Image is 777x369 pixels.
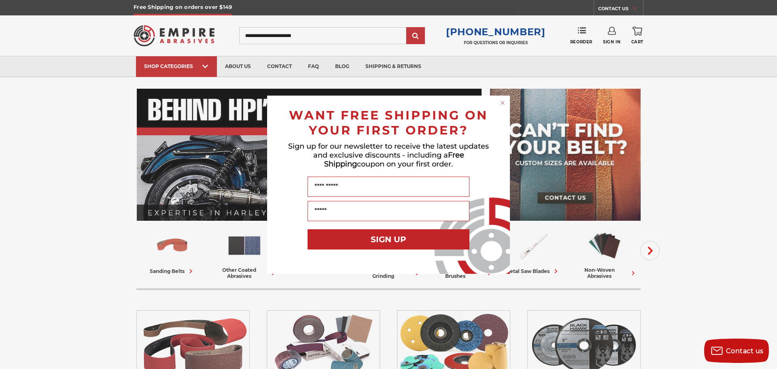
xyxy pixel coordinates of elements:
[499,99,507,107] button: Close dialog
[726,347,764,355] span: Contact us
[289,108,488,138] span: WANT FREE SHIPPING ON YOUR FIRST ORDER?
[324,151,464,169] span: Free Shipping
[704,339,769,363] button: Contact us
[288,142,489,169] span: Sign up for our newsletter to receive the latest updates and exclusive discounts - including a co...
[308,229,469,250] button: SIGN UP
